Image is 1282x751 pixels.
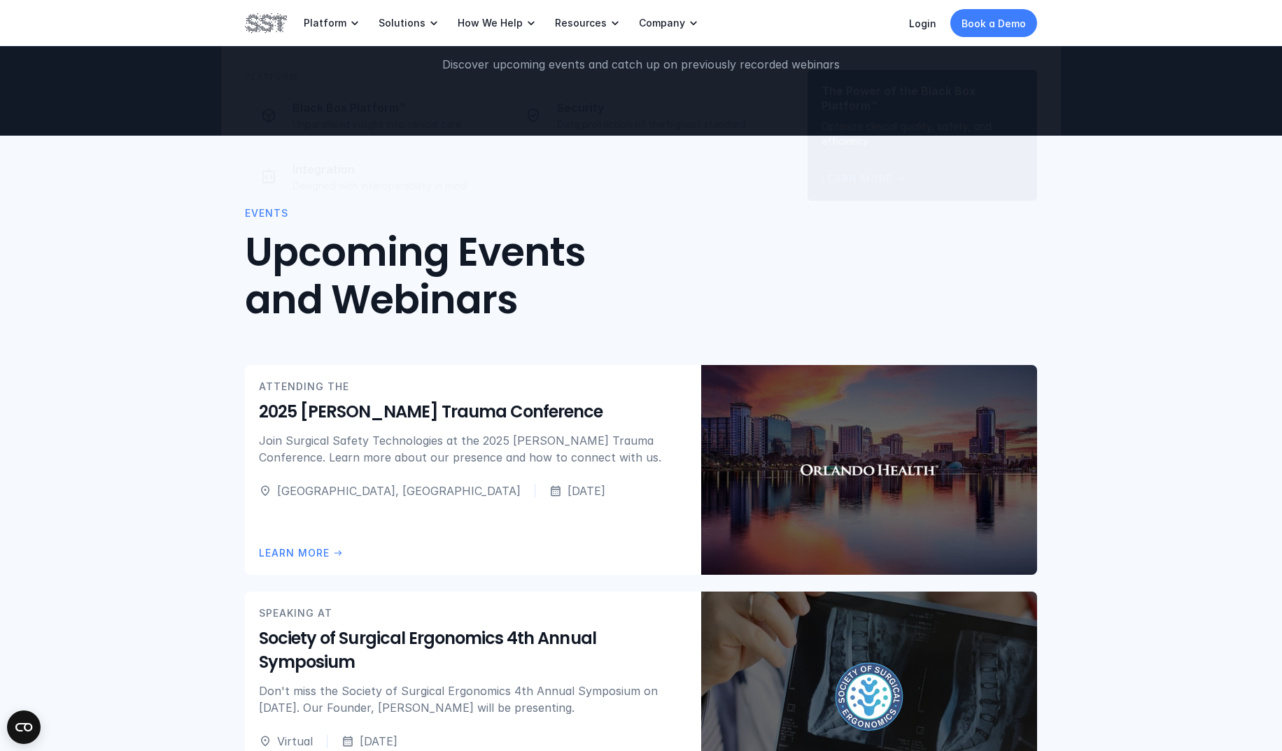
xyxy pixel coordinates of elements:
[801,662,938,731] img: Society of Surgical Ergonomics logo
[259,627,687,674] h5: Society of Surgical Ergonomics 4th Annual Symposium
[379,17,425,29] p: Solutions
[360,733,397,750] p: [DATE]
[962,16,1026,31] p: Book a Demo
[304,17,346,29] p: Platform
[259,606,332,621] p: SPEAKING AT
[950,9,1037,37] a: Book a Demo
[259,545,330,561] p: LEARN more
[259,379,349,394] p: ATTENDING THE
[259,401,687,424] h5: 2025 [PERSON_NAME] Trauma Conference
[909,17,936,29] a: Login
[245,365,1037,575] a: ATTENDING THE2025 [PERSON_NAME] Trauma ConferenceJoin Surgical Safety Technologies at the 2025 [P...
[245,56,1037,73] p: Discover upcoming events and catch up on previously recorded webinars
[801,436,938,505] img: Orlando Health logo
[259,432,687,466] p: Join Surgical Safety Technologies at the 2025 [PERSON_NAME] Trauma Conference. Learn more about o...
[277,482,521,499] p: [GEOGRAPHIC_DATA], [GEOGRAPHIC_DATA]
[245,229,657,323] h2: Upcoming Events and Webinars
[245,11,287,35] img: SST logo
[259,682,687,716] p: Don't miss the Society of Surgical Ergonomics 4th Annual Symposium on [DATE]. Our Founder, [PERSO...
[7,710,41,744] button: Open CMP widget
[277,733,313,750] p: Virtual
[245,206,288,221] p: Events
[639,17,685,29] p: Company
[555,17,607,29] p: Resources
[568,482,605,499] p: [DATE]
[458,17,523,29] p: How We Help
[332,548,344,559] span: arrow_right_alt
